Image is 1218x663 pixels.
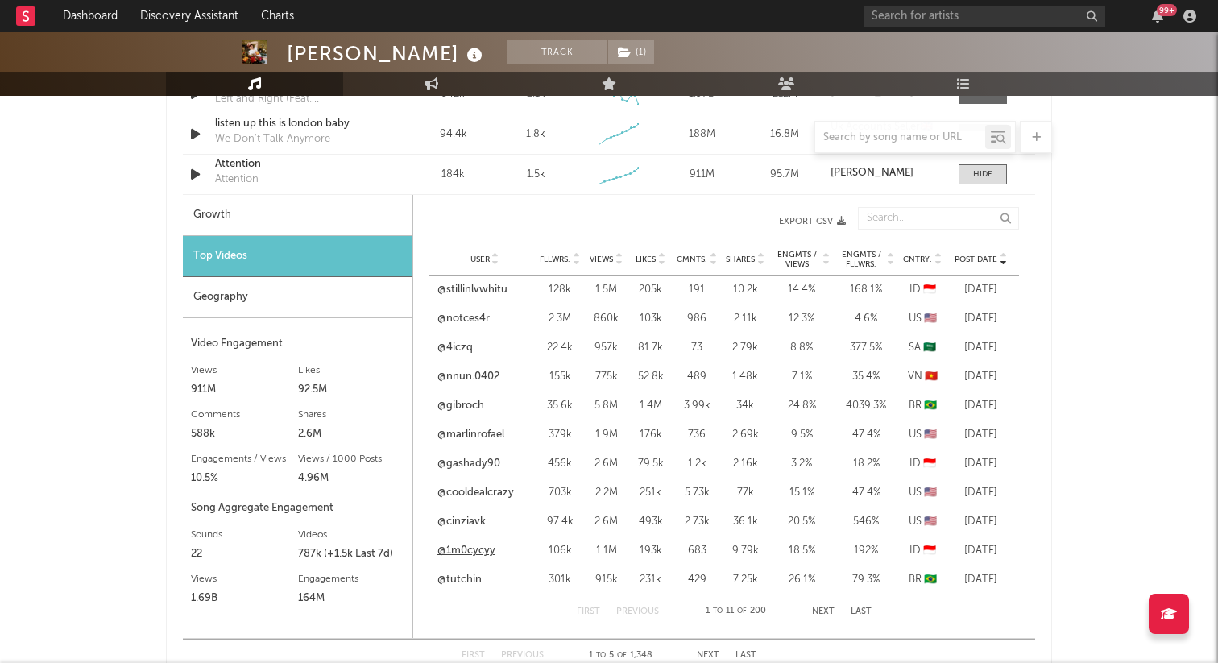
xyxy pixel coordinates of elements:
div: 77k [725,485,765,501]
a: @gashady90 [437,456,500,472]
div: 546 % [838,514,894,530]
div: 2.73k [677,514,717,530]
div: Top Videos [183,236,412,277]
div: 1.9M [588,427,624,443]
div: Engagements / Views [191,450,298,469]
a: @stillinlvwhitu [437,282,507,298]
div: 4039.3 % [838,398,894,414]
div: 103k [632,311,669,327]
div: 92.5M [298,380,405,400]
div: 1.5k [527,167,545,183]
div: 489 [677,369,717,385]
div: [DATE] [951,311,1011,327]
div: [DATE] [951,572,1011,588]
span: Engmts / Views [773,250,820,269]
button: (1) [608,40,654,64]
input: Search... [858,207,1019,230]
div: 22.4k [540,340,580,356]
div: 1.4M [632,398,669,414]
div: 34k [725,398,765,414]
span: Views [590,255,613,264]
div: Growth [183,195,412,236]
strong: [PERSON_NAME] [831,168,913,178]
div: Views [191,361,298,380]
div: Views / 1000 Posts [298,450,405,469]
div: 5.8M [588,398,624,414]
div: Engagements [298,570,405,589]
div: 26.1 % [773,572,830,588]
strong: [PERSON_NAME] & AbjkMRstY & BTS [831,87,1008,97]
span: 🇧🇷 [924,574,937,585]
div: ID [902,456,942,472]
div: 301k [540,572,580,588]
div: BR [902,572,942,588]
button: First [577,607,600,616]
div: 2.6M [298,425,405,444]
span: Cntry. [903,255,932,264]
div: 205k [632,282,669,298]
div: 18.5 % [773,543,830,559]
div: 860k [588,311,624,327]
div: 52.8k [632,369,669,385]
div: 99 + [1157,4,1177,16]
div: 787k (+1.5k Last 7d) [298,545,405,564]
div: Song Aggregate Engagement [191,499,404,518]
div: 191 [677,282,717,298]
div: 2.79k [725,340,765,356]
span: ( 1 ) [607,40,655,64]
span: of [737,607,747,615]
div: 2.6M [588,456,624,472]
div: 703k [540,485,580,501]
button: First [462,651,485,660]
div: ID [902,282,942,298]
div: 35.4 % [838,369,894,385]
div: 176k [632,427,669,443]
span: Likes [636,255,656,264]
div: Videos [298,525,405,545]
div: 24.8 % [773,398,830,414]
div: 4.96M [298,469,405,488]
input: Search for artists [864,6,1105,27]
div: 20.5 % [773,514,830,530]
button: Previous [501,651,544,660]
div: 493k [632,514,669,530]
div: 193k [632,543,669,559]
div: 2.3M [540,311,580,327]
div: 915k [588,572,624,588]
div: 1.48k [725,369,765,385]
span: to [713,607,723,615]
div: 35.6k [540,398,580,414]
div: [DATE] [951,456,1011,472]
div: 2.2M [588,485,624,501]
div: 10.5% [191,469,298,488]
span: 🇧🇷 [924,400,937,411]
div: [DATE] [951,398,1011,414]
button: Next [812,607,835,616]
button: Track [507,40,607,64]
div: 47.4 % [838,427,894,443]
div: Sounds [191,525,298,545]
div: 379k [540,427,580,443]
div: [DATE] [951,427,1011,443]
div: 2.16k [725,456,765,472]
div: 588k [191,425,298,444]
div: 164M [298,589,405,608]
span: Cmnts. [677,255,707,264]
span: 🇻🇳 [925,371,938,382]
div: Shares [298,405,405,425]
button: Last [735,651,756,660]
div: 18.2 % [838,456,894,472]
span: 🇸🇦 [923,342,936,353]
span: 🇺🇸 [924,487,937,498]
div: listen up this is london baby [215,116,383,132]
div: 5.73k [677,485,717,501]
div: VN [902,369,942,385]
a: @cinziavk [437,514,486,530]
div: 456k [540,456,580,472]
span: Post Date [955,255,997,264]
span: Engmts / Fllwrs. [838,250,884,269]
div: Attention [215,156,383,172]
span: 🇮🇩 [923,458,936,469]
div: BR [902,398,942,414]
div: 10.2k [725,282,765,298]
